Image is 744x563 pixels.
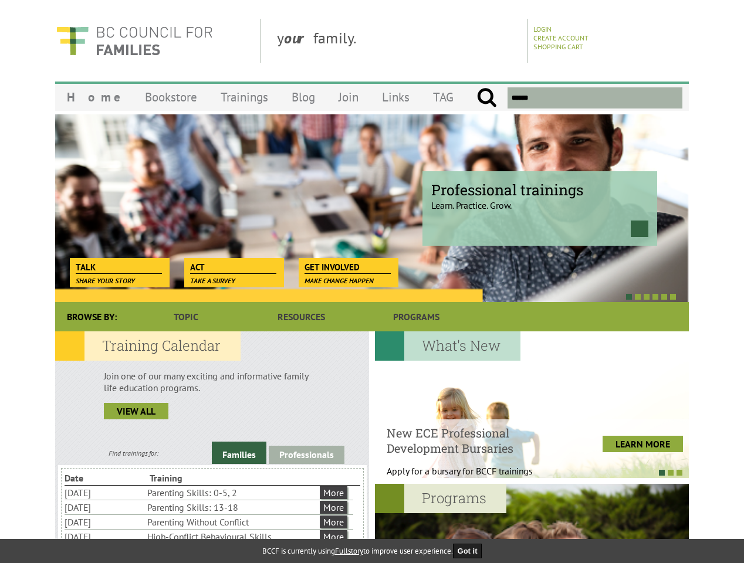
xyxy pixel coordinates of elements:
[55,331,241,361] h2: Training Calendar
[55,449,212,457] div: Find trainings for:
[133,83,209,111] a: Bookstore
[335,546,363,556] a: Fullstory
[320,486,347,499] a: More
[305,276,374,285] span: Make change happen
[65,500,145,514] li: [DATE]
[268,19,527,63] div: y family.
[421,83,465,111] a: TAG
[70,258,168,274] a: Talk Share your story
[147,530,317,544] li: High-Conflict Behavioural Skills
[533,25,552,33] a: Login
[375,484,506,513] h2: Programs
[55,83,133,111] a: Home
[65,530,145,544] li: [DATE]
[212,442,266,464] a: Families
[320,501,347,514] a: More
[387,425,562,456] h4: New ECE Professional Development Bursaries
[184,258,282,274] a: Act Take a survey
[370,83,421,111] a: Links
[533,42,583,51] a: Shopping Cart
[387,465,562,489] p: Apply for a bursary for BCCF trainings West...
[65,486,145,500] li: [DATE]
[280,83,327,111] a: Blog
[320,530,347,543] a: More
[104,370,320,394] p: Join one of our many exciting and informative family life education programs.
[327,83,370,111] a: Join
[76,261,162,274] span: Talk
[209,83,280,111] a: Trainings
[147,500,317,514] li: Parenting Skills: 13-18
[128,302,244,331] a: Topic
[147,486,317,500] li: Parenting Skills: 0-5, 2
[76,276,135,285] span: Share your story
[147,515,317,529] li: Parenting Without Conflict
[476,87,497,108] input: Submit
[299,258,397,274] a: Get Involved Make change happen
[431,189,648,211] p: Learn. Practice. Grow.
[65,515,145,529] li: [DATE]
[244,302,359,331] a: Resources
[431,180,648,199] span: Professional trainings
[453,544,482,558] button: Got it
[305,261,391,274] span: Get Involved
[190,261,276,274] span: Act
[533,33,589,42] a: Create Account
[284,28,313,48] strong: our
[65,471,147,485] li: Date
[104,403,168,419] a: view all
[603,436,683,452] a: LEARN MORE
[150,471,232,485] li: Training
[55,302,128,331] div: Browse By:
[320,515,347,528] a: More
[375,331,520,361] h2: What's New
[55,19,214,63] img: BC Council for FAMILIES
[269,446,344,464] a: Professionals
[359,302,474,331] a: Programs
[190,276,235,285] span: Take a survey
